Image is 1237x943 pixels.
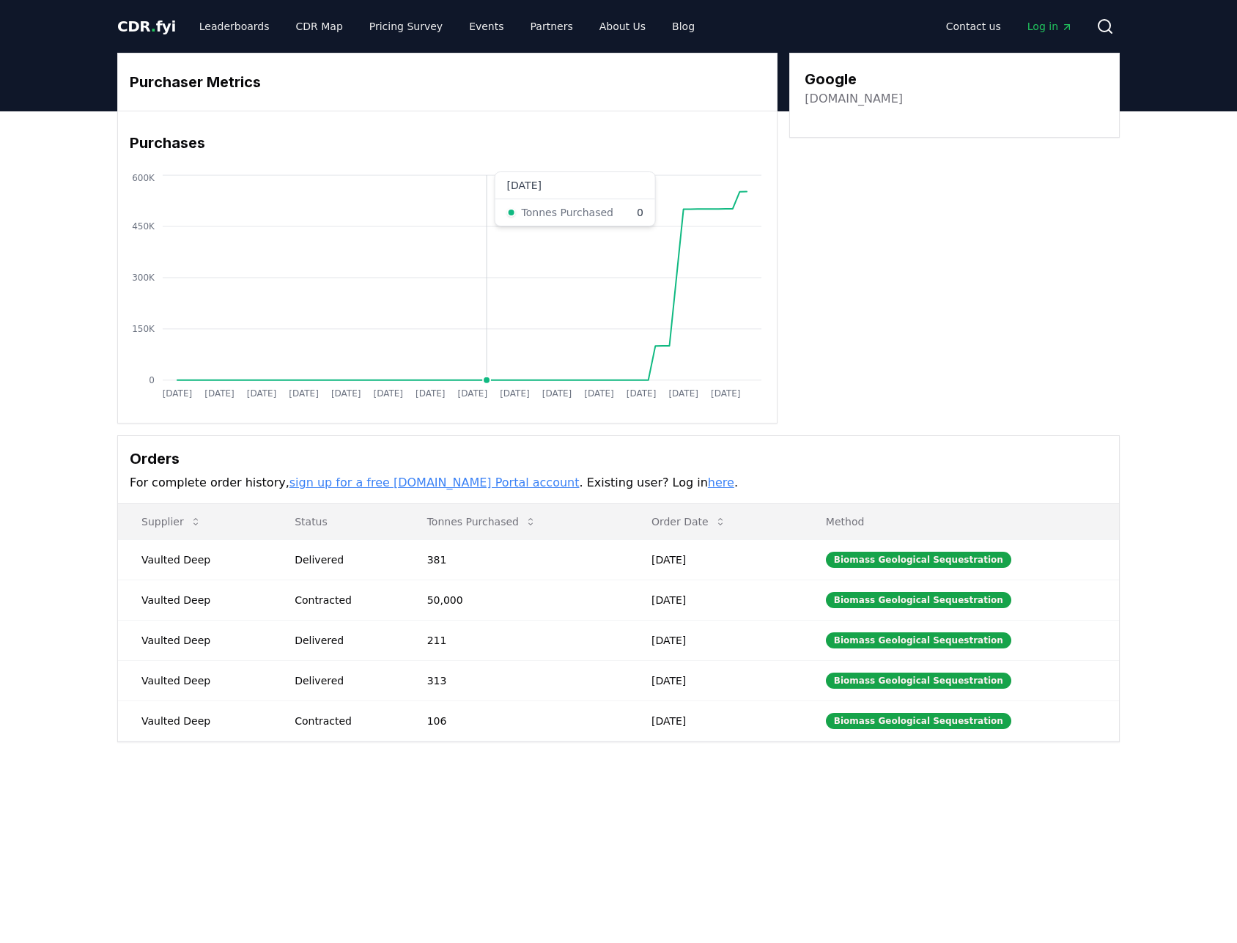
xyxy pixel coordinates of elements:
[132,324,155,334] tspan: 150K
[130,132,765,154] h3: Purchases
[805,68,903,90] h3: Google
[283,514,392,529] p: Status
[826,673,1011,689] div: Biomass Geological Sequestration
[1016,13,1085,40] a: Log in
[163,388,193,399] tspan: [DATE]
[404,580,628,620] td: 50,000
[247,388,277,399] tspan: [DATE]
[404,700,628,741] td: 106
[295,714,392,728] div: Contracted
[628,580,802,620] td: [DATE]
[132,273,155,283] tspan: 300K
[458,388,488,399] tspan: [DATE]
[118,580,271,620] td: Vaulted Deep
[826,552,1011,568] div: Biomass Geological Sequestration
[117,16,176,37] a: CDR.fyi
[669,388,699,399] tspan: [DATE]
[284,13,355,40] a: CDR Map
[188,13,281,40] a: Leaderboards
[295,593,392,607] div: Contracted
[457,13,515,40] a: Events
[585,388,615,399] tspan: [DATE]
[117,18,176,35] span: CDR fyi
[130,448,1107,470] h3: Orders
[118,620,271,660] td: Vaulted Deep
[711,388,741,399] tspan: [DATE]
[295,633,392,648] div: Delivered
[934,13,1085,40] nav: Main
[814,514,1107,529] p: Method
[708,476,734,489] a: here
[132,173,155,183] tspan: 600K
[374,388,404,399] tspan: [DATE]
[628,539,802,580] td: [DATE]
[640,507,738,536] button: Order Date
[130,474,1107,492] p: For complete order history, . Existing user? Log in .
[118,539,271,580] td: Vaulted Deep
[416,507,548,536] button: Tonnes Purchased
[132,221,155,232] tspan: 450K
[826,592,1011,608] div: Biomass Geological Sequestration
[628,700,802,741] td: [DATE]
[404,620,628,660] td: 211
[826,713,1011,729] div: Biomass Geological Sequestration
[404,660,628,700] td: 313
[628,620,802,660] td: [DATE]
[404,539,628,580] td: 381
[295,673,392,688] div: Delivered
[149,375,155,385] tspan: 0
[358,13,454,40] a: Pricing Survey
[289,388,319,399] tspan: [DATE]
[628,660,802,700] td: [DATE]
[416,388,446,399] tspan: [DATE]
[130,71,765,93] h3: Purchaser Metrics
[542,388,572,399] tspan: [DATE]
[289,476,580,489] a: sign up for a free [DOMAIN_NAME] Portal account
[826,632,1011,648] div: Biomass Geological Sequestration
[130,507,213,536] button: Supplier
[660,13,706,40] a: Blog
[118,660,271,700] td: Vaulted Deep
[151,18,156,35] span: .
[627,388,657,399] tspan: [DATE]
[331,388,361,399] tspan: [DATE]
[204,388,235,399] tspan: [DATE]
[805,90,903,108] a: [DOMAIN_NAME]
[188,13,706,40] nav: Main
[500,388,530,399] tspan: [DATE]
[588,13,657,40] a: About Us
[118,700,271,741] td: Vaulted Deep
[295,552,392,567] div: Delivered
[519,13,585,40] a: Partners
[934,13,1013,40] a: Contact us
[1027,19,1073,34] span: Log in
